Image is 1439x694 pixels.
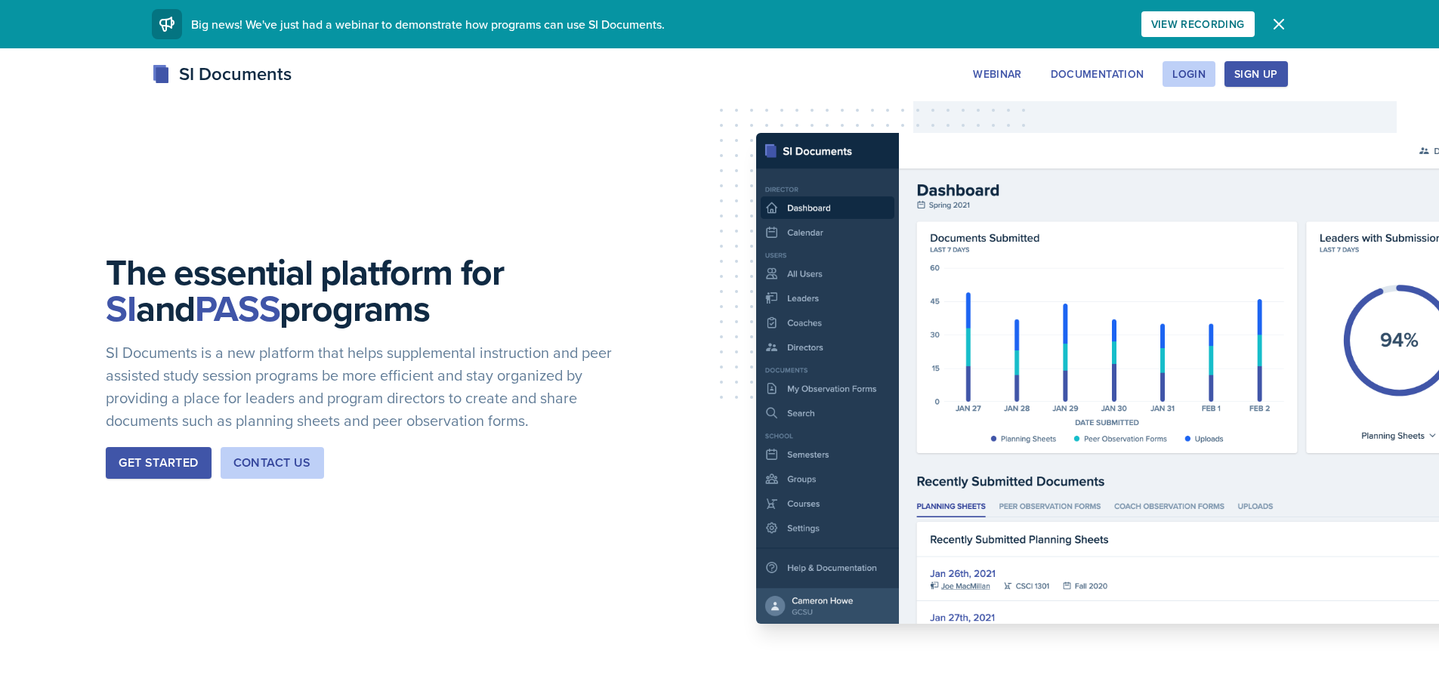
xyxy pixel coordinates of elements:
[1172,68,1206,80] div: Login
[1151,18,1245,30] div: View Recording
[119,454,198,472] div: Get Started
[233,454,311,472] div: Contact Us
[1234,68,1277,80] div: Sign Up
[106,447,211,479] button: Get Started
[1163,61,1215,87] button: Login
[221,447,324,479] button: Contact Us
[152,60,292,88] div: SI Documents
[1041,61,1154,87] button: Documentation
[1224,61,1287,87] button: Sign Up
[1051,68,1144,80] div: Documentation
[973,68,1021,80] div: Webinar
[1141,11,1255,37] button: View Recording
[963,61,1031,87] button: Webinar
[191,16,665,32] span: Big news! We've just had a webinar to demonstrate how programs can use SI Documents.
